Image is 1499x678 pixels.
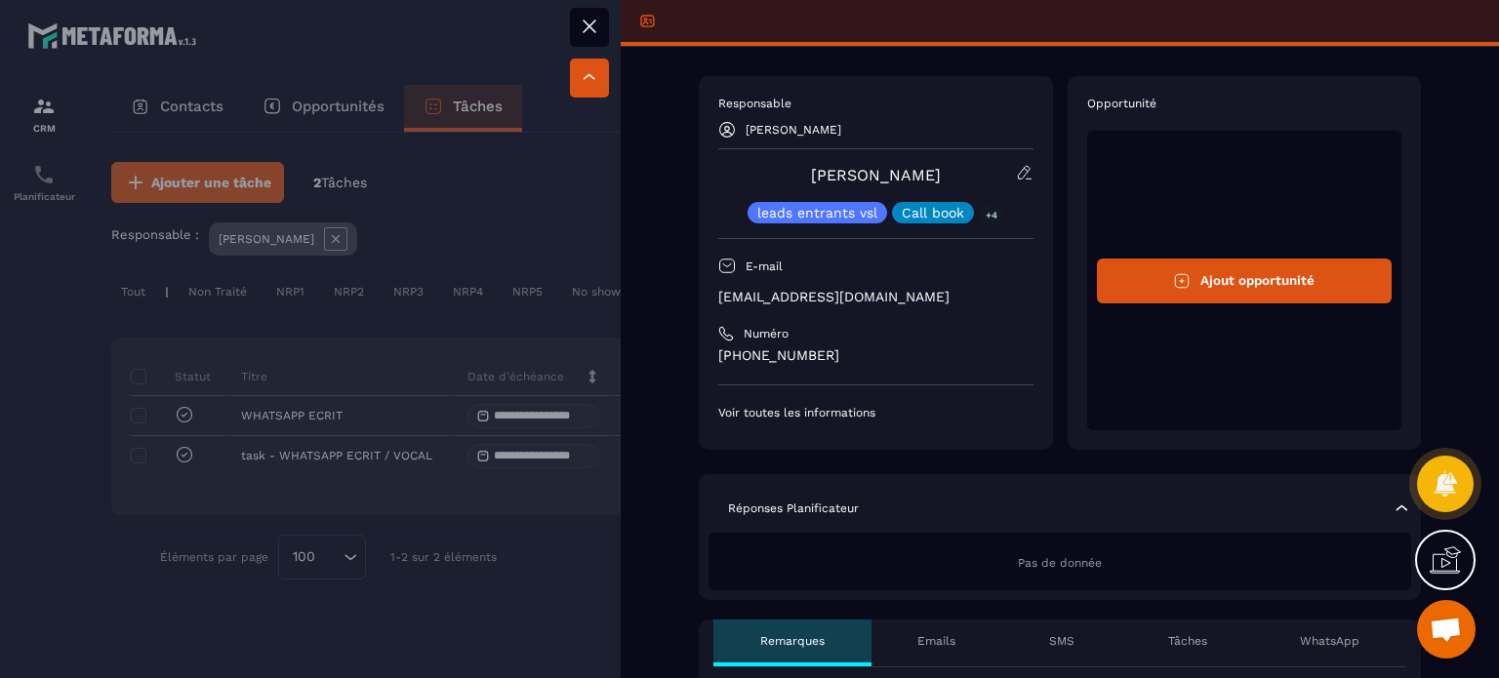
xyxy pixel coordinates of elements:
p: [PERSON_NAME] [746,123,841,137]
a: [PERSON_NAME] [811,166,941,184]
p: Remarques [760,633,825,649]
p: Tâches [1168,633,1207,649]
p: +4 [979,205,1004,225]
p: leads entrants vsl [757,206,877,219]
span: Pas de donnée [1018,556,1102,570]
p: SMS [1049,633,1074,649]
p: Call book [902,206,964,219]
p: Emails [917,633,955,649]
p: Réponses Planificateur [728,500,859,516]
p: Opportunité [1087,96,1402,111]
p: E-mail [746,259,783,274]
p: [EMAIL_ADDRESS][DOMAIN_NAME] [718,288,1033,306]
p: Voir toutes les informations [718,405,1033,420]
p: [PHONE_NUMBER] [718,346,1033,365]
p: Numéro [744,326,789,341]
p: Responsable [718,96,1033,111]
p: WhatsApp [1300,633,1359,649]
button: Ajout opportunité [1097,259,1393,303]
div: Ouvrir le chat [1417,600,1476,658]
